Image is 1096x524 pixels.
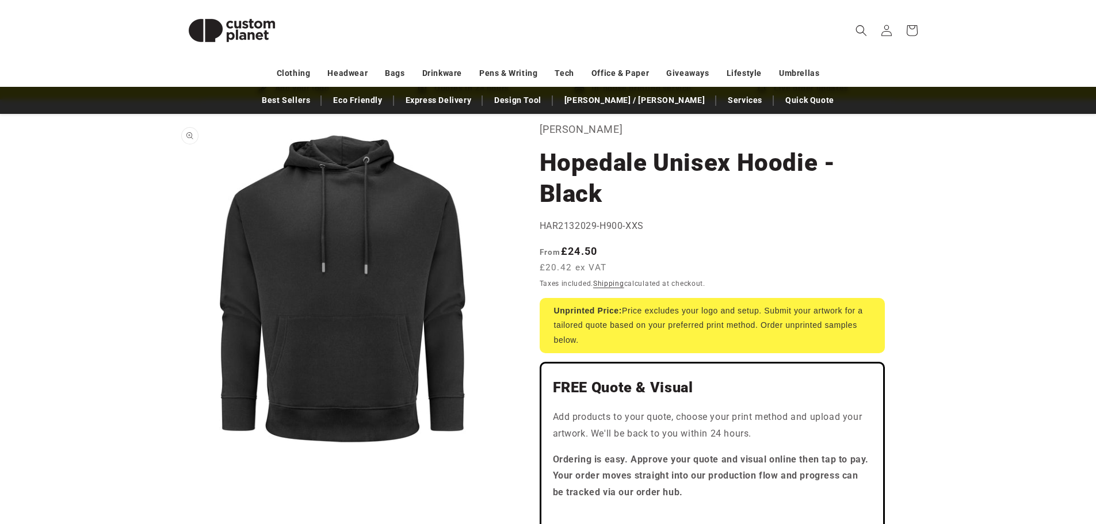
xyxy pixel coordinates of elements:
[727,63,762,83] a: Lifestyle
[555,63,574,83] a: Tech
[540,120,885,139] p: [PERSON_NAME]
[256,90,316,110] a: Best Sellers
[327,63,368,83] a: Headwear
[540,247,561,257] span: From
[553,409,872,442] p: Add products to your quote, choose your print method and upload your artwork. We'll be back to yo...
[174,5,289,56] img: Custom Planet
[327,90,388,110] a: Eco Friendly
[540,220,644,231] span: HAR2132029-H900-XXS
[554,306,623,315] strong: Unprinted Price:
[174,120,511,457] media-gallery: Gallery Viewer
[277,63,311,83] a: Clothing
[593,280,624,288] a: Shipping
[666,63,709,83] a: Giveaways
[400,90,478,110] a: Express Delivery
[540,245,598,257] strong: £24.50
[780,90,840,110] a: Quick Quote
[479,63,537,83] a: Pens & Writing
[849,18,874,43] summary: Search
[904,400,1096,524] iframe: Chat Widget
[553,378,872,397] h2: FREE Quote & Visual
[540,278,885,289] div: Taxes included. calculated at checkout.
[722,90,768,110] a: Services
[540,147,885,209] h1: Hopedale Unisex Hoodie - Black
[553,510,872,522] iframe: Customer reviews powered by Trustpilot
[488,90,547,110] a: Design Tool
[779,63,819,83] a: Umbrellas
[540,261,607,274] span: £20.42 ex VAT
[553,454,869,498] strong: Ordering is easy. Approve your quote and visual online then tap to pay. Your order moves straight...
[559,90,711,110] a: [PERSON_NAME] / [PERSON_NAME]
[422,63,462,83] a: Drinkware
[385,63,404,83] a: Bags
[540,298,885,353] div: Price excludes your logo and setup. Submit your artwork for a tailored quote based on your prefer...
[591,63,649,83] a: Office & Paper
